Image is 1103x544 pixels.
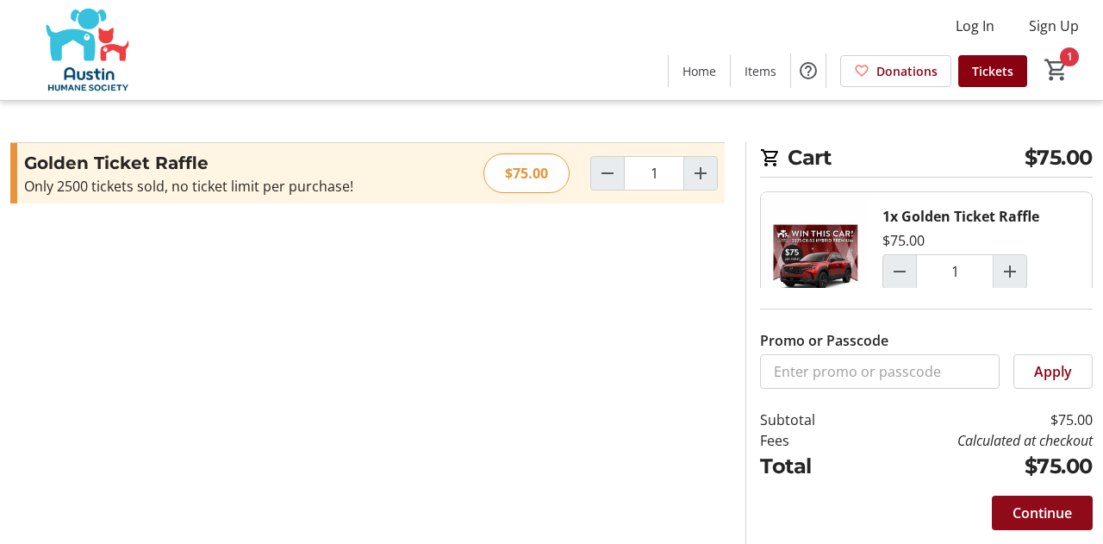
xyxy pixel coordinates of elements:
input: Golden Ticket Raffle Quantity [624,156,684,191]
button: Decrement by one [883,255,916,288]
button: Sign Up [1015,12,1093,40]
span: Apply [1034,361,1072,382]
div: 1x Golden Ticket Raffle [882,206,1039,227]
td: Subtotal [760,410,857,430]
button: Increment by one [994,255,1026,288]
button: Cart [1041,54,1072,85]
div: Only 2500 tickets sold, no ticket limit per purchase! [24,176,401,197]
button: Continue [992,496,1093,530]
input: Golden Ticket Raffle Quantity [916,254,994,289]
button: Apply [1013,354,1093,389]
img: Austin Humane Society's Logo [10,7,164,93]
button: Help [791,53,826,88]
td: Calculated at checkout [857,430,1093,451]
button: Decrement by one [591,157,624,190]
button: Increment by one [684,157,717,190]
input: Enter promo or passcode [760,354,1000,389]
span: Home [682,62,716,80]
td: Fees [760,430,857,451]
span: Tickets [972,62,1013,80]
a: Donations [840,55,951,87]
td: $75.00 [857,451,1093,482]
label: Promo or Passcode [760,330,888,351]
a: Tickets [958,55,1027,87]
div: $75.00 [882,230,925,251]
span: Log In [956,16,994,36]
button: Log In [942,12,1008,40]
h3: Golden Ticket Raffle [24,150,401,176]
a: Items [731,55,790,87]
img: Golden Ticket Raffle [761,192,869,341]
h2: Cart [760,142,1093,178]
div: $75.00 [483,153,570,193]
span: Continue [1013,503,1072,523]
td: $75.00 [857,410,1093,430]
span: Sign Up [1029,16,1079,36]
td: Total [760,451,857,482]
span: Donations [876,62,938,80]
a: Home [669,55,730,87]
span: $75.00 [1025,142,1093,173]
span: Items [745,62,776,80]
